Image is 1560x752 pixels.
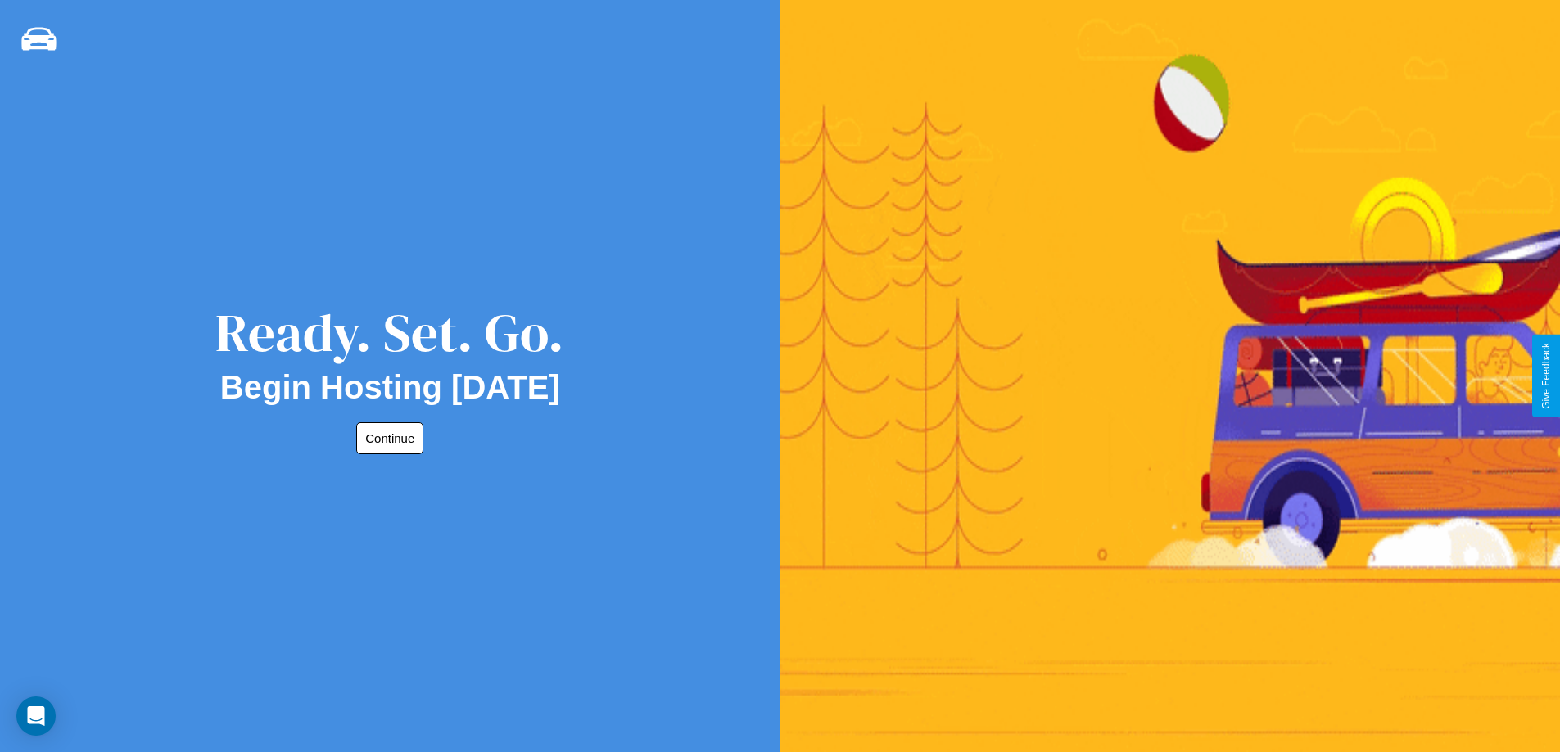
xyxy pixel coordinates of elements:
button: Continue [356,422,423,454]
div: Open Intercom Messenger [16,696,56,736]
div: Give Feedback [1540,343,1552,409]
div: Ready. Set. Go. [215,296,564,369]
h2: Begin Hosting [DATE] [220,369,560,406]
